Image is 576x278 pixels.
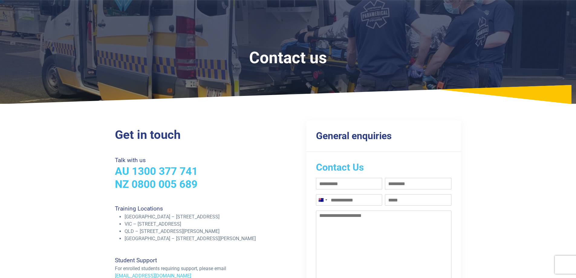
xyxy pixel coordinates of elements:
h4: Training Locations [115,205,285,212]
p: For enrolled students requiring support, please email [115,265,285,272]
h2: Contact Us [316,162,452,173]
h1: Contact us [132,48,444,67]
h4: Talk with us [115,157,285,164]
button: Selected country [316,195,329,205]
a: NZ 0800 005 689 [115,178,197,191]
li: QLD – [STREET_ADDRESS][PERSON_NAME] [125,228,285,235]
h4: Student Support [115,257,285,264]
li: VIC – [STREET_ADDRESS] [125,221,285,228]
li: [GEOGRAPHIC_DATA] – [STREET_ADDRESS][PERSON_NAME] [125,235,285,242]
a: AU 1300 377 741 [115,165,198,178]
h2: Get in touch [115,128,285,142]
h3: General enquiries [316,130,452,142]
li: [GEOGRAPHIC_DATA] – [STREET_ADDRESS] [125,213,285,221]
